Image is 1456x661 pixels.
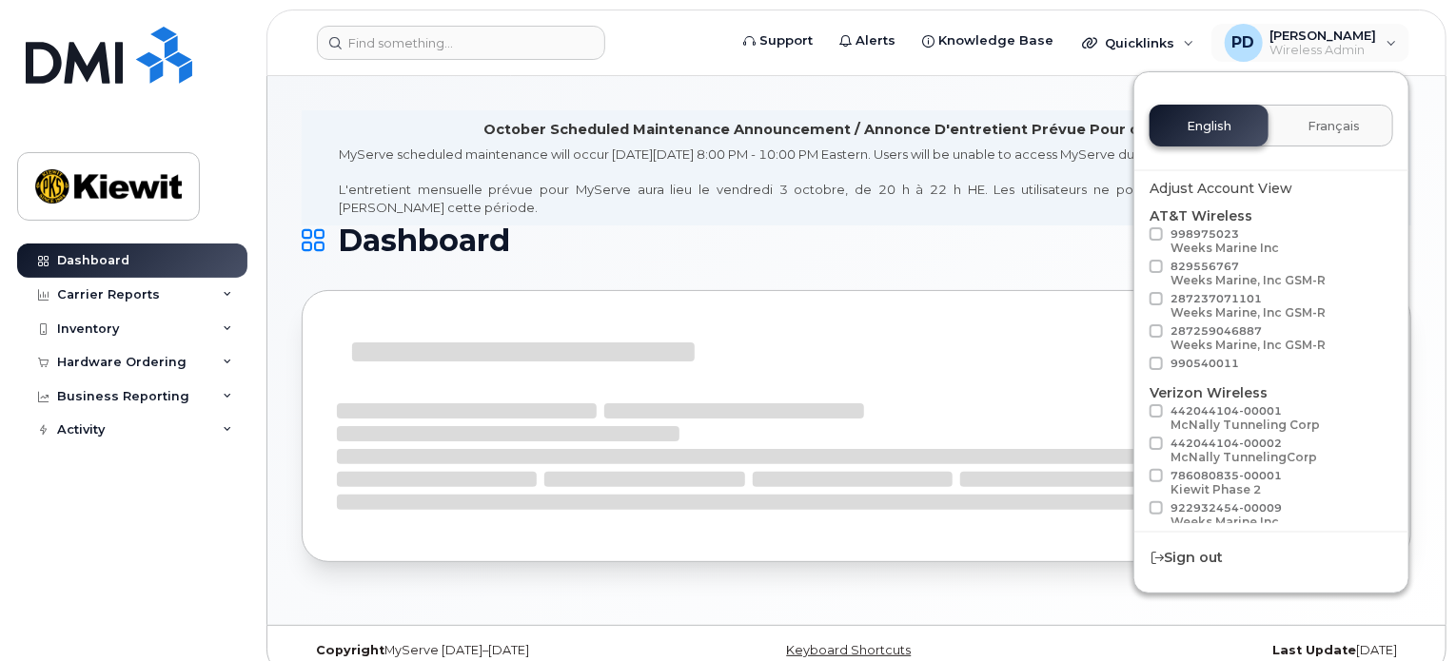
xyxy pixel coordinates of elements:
div: Weeks Marine, Inc GSM-R [1171,273,1326,287]
div: Weeks Marine Inc [1171,241,1279,255]
div: Adjust Account View [1150,179,1393,199]
div: Verizon Wireless [1150,383,1393,533]
span: Français [1308,119,1360,134]
div: MyServe scheduled maintenance will occur [DATE][DATE] 8:00 PM - 10:00 PM Eastern. Users will be u... [339,146,1335,216]
div: [DATE] [1041,643,1411,658]
div: Sign out [1134,540,1408,575]
strong: Last Update [1272,643,1356,657]
span: 287259046887 [1171,324,1326,352]
div: Kiewit Phase 2 [1171,482,1282,496]
div: Weeks Marine Inc [1171,515,1282,529]
a: Keyboard Shortcuts [786,643,911,657]
span: 998975023 [1171,227,1279,255]
div: McNally TunnelingCorp [1171,450,1317,464]
div: AT&T Wireless [1150,206,1393,376]
div: McNally Tunneling Corp [1171,418,1320,432]
span: Dashboard [338,226,510,255]
span: 442044104-00001 [1171,404,1320,432]
span: 442044104-00002 [1171,437,1317,464]
div: Weeks Marine, Inc GSM-R [1171,338,1326,352]
iframe: Messenger Launcher [1373,578,1442,647]
div: MyServe [DATE]–[DATE] [302,643,672,658]
span: 990540011 [1171,357,1239,370]
div: October Scheduled Maintenance Announcement / Annonce D'entretient Prévue Pour octobre [484,120,1190,140]
div: Weeks Marine, Inc GSM-R [1171,305,1326,320]
span: 922932454-00009 [1171,501,1282,529]
strong: Copyright [316,643,384,657]
span: 287237071101 [1171,292,1326,320]
span: 786080835-00001 [1171,469,1282,496]
span: 829556767 [1171,260,1326,287]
